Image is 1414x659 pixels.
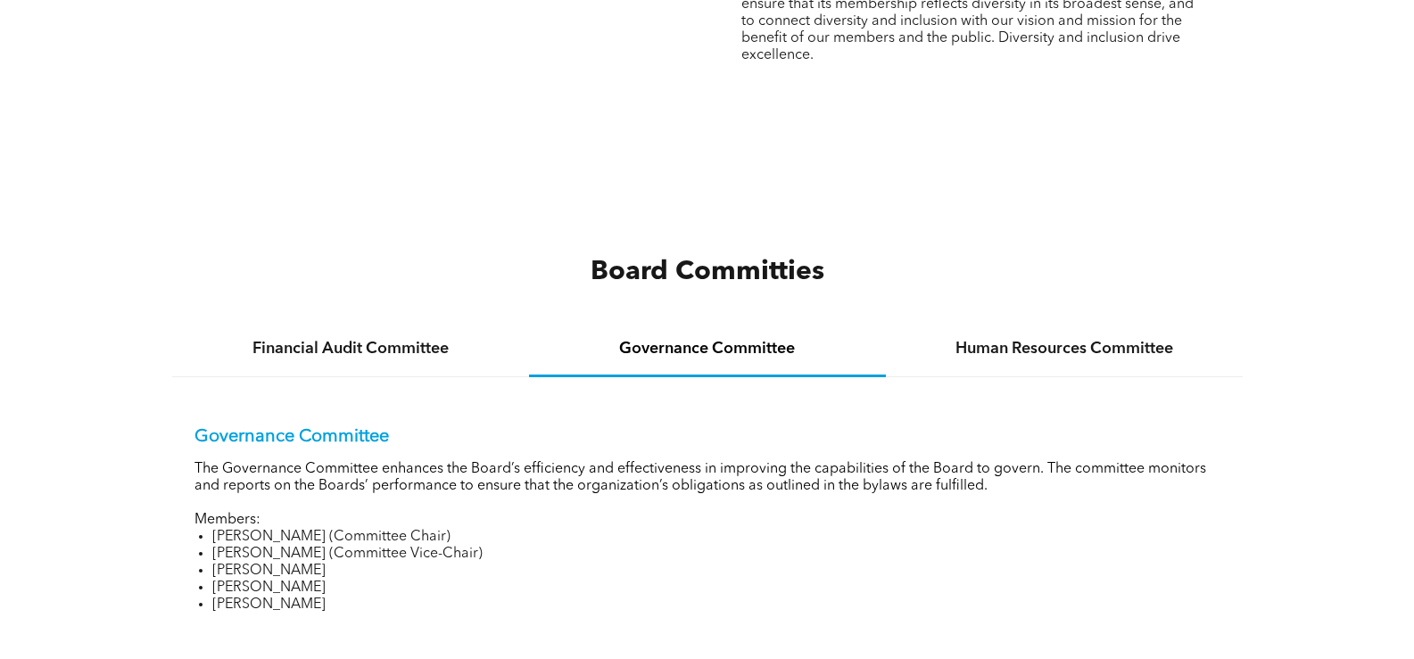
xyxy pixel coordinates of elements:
p: Governance Committee [194,426,1220,448]
h4: Governance Committee [545,339,870,358]
h4: Financial Audit Committee [188,339,513,358]
p: Members: [194,512,1220,529]
li: [PERSON_NAME] [212,580,1220,597]
li: [PERSON_NAME] [212,597,1220,614]
h4: Human Resources Committee [902,339,1227,358]
li: [PERSON_NAME] (Committee Chair) [212,529,1220,546]
li: [PERSON_NAME] [212,563,1220,580]
p: The Governance Committee enhances the Board’s efficiency and effectiveness in improving the capab... [194,461,1220,495]
span: Board Committies [591,259,824,285]
li: [PERSON_NAME] (Committee Vice-Chair) [212,546,1220,563]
